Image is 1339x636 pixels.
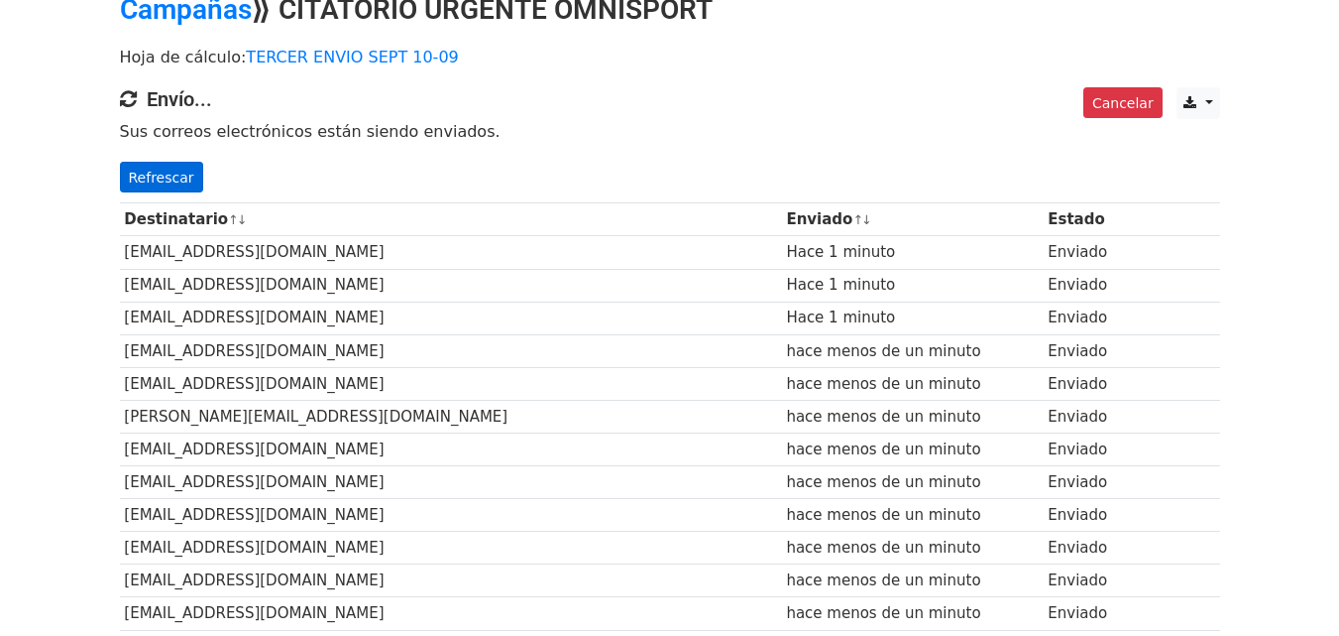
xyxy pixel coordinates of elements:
font: Envío... [147,87,212,111]
a: TERCER ENVIO SEPT 10-09 [246,48,458,66]
font: hace menos de un minuto [786,473,980,491]
font: [EMAIL_ADDRESS][DOMAIN_NAME] [124,473,384,491]
a: ↑ [228,212,239,227]
font: Hace 1 minuto [786,243,895,261]
font: hace menos de un minuto [786,539,980,557]
font: [EMAIL_ADDRESS][DOMAIN_NAME] [124,441,384,458]
font: Cancelar [1092,94,1154,110]
font: [EMAIL_ADDRESS][DOMAIN_NAME] [124,342,384,360]
font: Enviado [1048,243,1107,261]
font: Enviado [1048,342,1107,360]
font: Enviado [1048,408,1107,426]
font: hace menos de un minuto [786,572,980,589]
font: Enviado [1048,276,1107,294]
font: [EMAIL_ADDRESS][DOMAIN_NAME] [124,309,384,326]
font: Enviado [1048,572,1107,589]
font: hace menos de un minuto [786,342,980,360]
font: [EMAIL_ADDRESS][DOMAIN_NAME] [124,375,384,393]
font: [PERSON_NAME][EMAIL_ADDRESS][DOMAIN_NAME] [124,408,507,426]
a: ↓ [237,212,248,227]
font: Refrescar [129,169,194,185]
font: Destinatario [124,210,228,228]
font: Hace 1 minuto [786,309,895,326]
font: hace menos de un minuto [786,408,980,426]
font: Hace 1 minuto [786,276,895,294]
a: Cancelar [1083,87,1163,119]
font: [EMAIL_ADDRESS][DOMAIN_NAME] [124,572,384,589]
font: Hoja de cálculo: [120,48,247,66]
font: [EMAIL_ADDRESS][DOMAIN_NAME] [124,506,384,524]
font: hace menos de un minuto [786,506,980,524]
font: hace menos de un minuto [786,604,980,622]
font: Sus correos electrónicos están siendo enviados. [120,122,501,141]
font: Enviado [1048,375,1107,393]
font: Estado [1048,210,1105,228]
font: Enviado [786,210,852,228]
font: Enviado [1048,309,1107,326]
font: Enviado [1048,506,1107,524]
font: [EMAIL_ADDRESS][DOMAIN_NAME] [124,276,384,294]
a: Refrescar [120,162,203,193]
div: Widget de chat [1240,541,1339,636]
a: ↓ [861,212,872,227]
iframe: Chat Widget [1240,541,1339,636]
font: hace menos de un minuto [786,441,980,458]
font: [EMAIL_ADDRESS][DOMAIN_NAME] [124,539,384,557]
font: [EMAIL_ADDRESS][DOMAIN_NAME] [124,243,384,261]
a: ↑ [852,212,863,227]
font: Enviado [1048,441,1107,458]
font: hace menos de un minuto [786,375,980,393]
font: Enviado [1048,604,1107,622]
font: Enviado [1048,539,1107,557]
font: Enviado [1048,473,1107,491]
font: [EMAIL_ADDRESS][DOMAIN_NAME] [124,604,384,622]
